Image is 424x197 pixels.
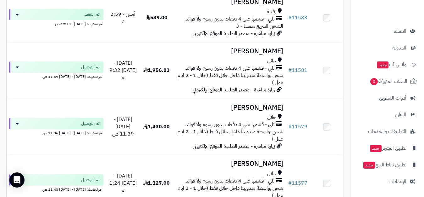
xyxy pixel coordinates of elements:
[193,86,275,94] span: زيارة مباشرة - مصدر الطلب: الموقع الإلكتروني
[354,107,420,122] a: التقارير
[176,48,283,55] h3: [PERSON_NAME]
[267,170,276,177] span: حائل
[9,129,103,136] div: اخر تحديث: [DATE] - [DATE] 11:36 ص
[176,104,283,111] h3: [PERSON_NAME]
[376,60,406,69] span: وآتس آب
[377,61,388,68] span: جديد
[288,123,307,130] a: #11579
[394,27,406,36] span: العملاء
[288,14,292,21] span: #
[81,177,100,183] span: تم التوصيل
[9,73,103,79] div: اخر تحديث: [DATE] - [DATE] 11:59 ص
[354,40,420,55] a: المدونة
[363,162,375,169] span: جديد
[288,179,292,187] span: #
[9,186,103,192] div: اخر تحديث: [DATE] - [DATE] 11:43 ص
[394,110,406,119] span: التقارير
[368,127,406,136] span: التطبيقات والخدمات
[176,160,283,167] h3: [PERSON_NAME]
[267,57,276,65] span: حائل
[112,116,134,138] span: [DATE] - [DATE] 11:39 ص
[370,77,407,86] span: السلات المتروكة
[381,14,418,28] img: logo-2.png
[193,30,275,37] span: زيارة مباشرة - مصدر الطلب: الموقع الإلكتروني
[81,64,100,70] span: تم التوصيل
[288,14,307,21] a: #11583
[354,174,420,189] a: الإعدادات
[143,67,170,74] span: 1,956.83
[267,114,276,121] span: حائل
[354,90,420,106] a: أدوات التسويق
[85,11,100,18] span: تم التنفيذ
[354,57,420,72] a: وآتس آبجديد
[370,78,378,85] span: 0
[185,121,274,128] span: تابي - قسّمها على 4 دفعات بدون رسوم ولا فوائد
[379,94,406,102] span: أدوات التسويق
[110,10,135,25] span: أمس - 2:59 م
[354,24,420,39] a: العملاء
[354,141,420,156] a: تطبيق المتجرجديد
[178,72,283,86] span: شحن بواسطة مندوبينا داخل حائل فقط (خلال 1 - 2 ايام عمل )
[388,177,406,186] span: الإعدادات
[370,145,382,152] span: جديد
[354,157,420,172] a: تطبيق نقاط البيعجديد
[185,15,274,23] span: تابي - قسّمها على 4 دفعات بدون رسوم ولا فوائد
[288,67,307,74] a: #11581
[288,123,292,130] span: #
[236,22,283,30] span: الشحن السريع سمسا - 3
[9,20,103,27] div: اخر تحديث: [DATE] - 12:10 ص
[193,142,275,150] span: زيارة مباشرة - مصدر الطلب: الموقع الإلكتروني
[354,124,420,139] a: التطبيقات والخدمات
[393,43,406,52] span: المدونة
[178,128,283,143] span: شحن بواسطة مندوبينا داخل حائل فقط (خلال 1 - 2 ايام عمل )
[143,123,170,130] span: 1,430.00
[81,120,100,127] span: تم التوصيل
[109,172,137,194] span: [DATE] - [DATE] 1:24 م
[185,177,274,185] span: تابي - قسّمها على 4 دفعات بدون رسوم ولا فوائد
[363,160,406,169] span: تطبيق نقاط البيع
[288,179,307,187] a: #11577
[369,144,406,153] span: تطبيق المتجر
[143,179,170,187] span: 1,127.00
[185,65,274,72] span: تابي - قسّمها على 4 دفعات بدون رسوم ولا فوائد
[267,8,276,15] span: رفحة
[288,67,292,74] span: #
[354,74,420,89] a: السلات المتروكة0
[109,59,137,81] span: [DATE] - [DATE] 9:32 م
[9,172,25,188] div: Open Intercom Messenger
[146,14,168,21] span: 539.00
